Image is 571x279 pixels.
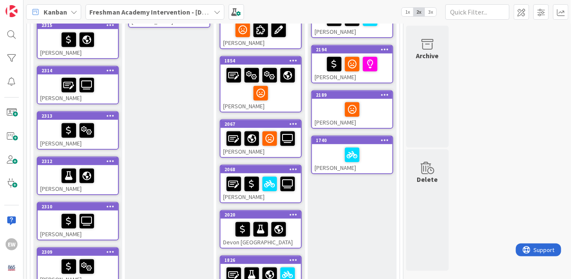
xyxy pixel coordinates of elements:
[224,257,301,263] div: 1826
[38,21,118,58] div: 2315[PERSON_NAME]
[38,157,118,194] div: 2312[PERSON_NAME]
[312,137,392,173] div: 1740[PERSON_NAME]
[41,22,118,28] div: 2315
[41,113,118,119] div: 2313
[221,1,301,48] div: [PERSON_NAME]
[445,4,509,20] input: Quick Filter...
[312,91,392,128] div: 2189[PERSON_NAME]
[221,211,301,219] div: 2020
[416,50,439,61] div: Archive
[224,121,301,127] div: 2067
[41,68,118,74] div: 2314
[38,211,118,240] div: [PERSON_NAME]
[316,92,392,98] div: 2189
[41,158,118,164] div: 2312
[44,7,67,17] span: Kanban
[402,8,413,16] span: 1x
[221,166,301,173] div: 2068
[312,91,392,99] div: 2189
[224,166,301,172] div: 2068
[312,137,392,144] div: 1740
[221,120,301,157] div: 2067[PERSON_NAME]
[312,144,392,173] div: [PERSON_NAME]
[312,46,392,53] div: 2194
[413,8,425,16] span: 2x
[221,256,301,264] div: 1826
[221,211,301,248] div: 2020Devon [GEOGRAPHIC_DATA]
[312,46,392,83] div: 2194[PERSON_NAME]
[38,67,118,74] div: 2314
[224,212,301,218] div: 2020
[18,1,39,12] span: Support
[38,112,118,149] div: 2313[PERSON_NAME]
[38,248,118,256] div: 2309
[38,120,118,149] div: [PERSON_NAME]
[316,47,392,53] div: 2194
[221,120,301,128] div: 2067
[425,8,436,16] span: 3x
[6,5,18,17] img: Visit kanbanzone.com
[41,249,118,255] div: 2309
[224,58,301,64] div: 1854
[38,203,118,211] div: 2310
[417,174,438,184] div: Delete
[38,203,118,240] div: 2310[PERSON_NAME]
[38,21,118,29] div: 2315
[221,57,301,65] div: 1854
[316,137,392,143] div: 1740
[38,74,118,104] div: [PERSON_NAME]
[221,65,301,112] div: [PERSON_NAME]
[89,8,238,16] b: Freshman Academy Intervention - [DATE]-[DATE]
[221,128,301,157] div: [PERSON_NAME]
[221,173,301,202] div: [PERSON_NAME]
[221,57,301,112] div: 1854[PERSON_NAME]
[41,204,118,210] div: 2310
[221,166,301,202] div: 2068[PERSON_NAME]
[221,219,301,248] div: Devon [GEOGRAPHIC_DATA]
[312,53,392,83] div: [PERSON_NAME]
[38,165,118,194] div: [PERSON_NAME]
[6,262,18,274] img: avatar
[312,99,392,128] div: [PERSON_NAME]
[38,112,118,120] div: 2313
[6,238,18,250] div: EW
[38,29,118,58] div: [PERSON_NAME]
[38,67,118,104] div: 2314[PERSON_NAME]
[38,157,118,165] div: 2312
